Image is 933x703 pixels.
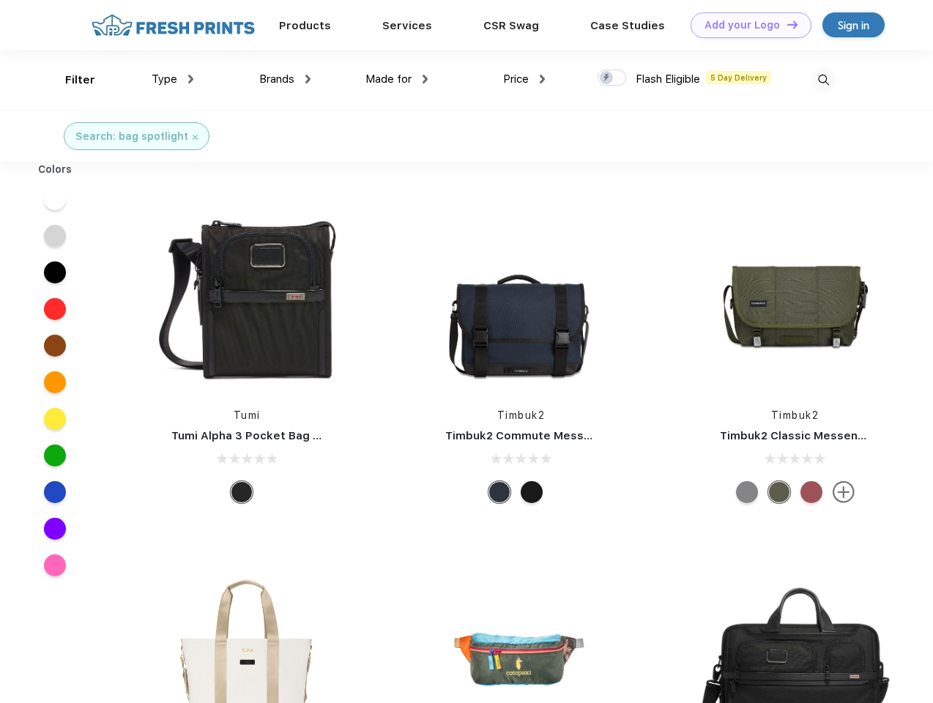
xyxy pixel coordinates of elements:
a: Tumi Alpha 3 Pocket Bag Small [171,429,343,442]
div: Eco Black [521,481,543,503]
span: Flash Eligible [636,72,700,86]
a: Timbuk2 Commute Messenger Bag [445,429,642,442]
img: more.svg [833,481,855,503]
span: Made for [365,72,412,86]
div: Colors [27,162,83,177]
img: dropdown.png [188,75,193,83]
img: func=resize&h=266 [423,198,618,393]
div: Eco Gunmetal [736,481,758,503]
img: filter_cancel.svg [193,135,198,140]
img: fo%20logo%202.webp [87,12,259,38]
img: dropdown.png [423,75,428,83]
img: dropdown.png [540,75,545,83]
div: Eco Army [768,481,790,503]
a: Timbuk2 [497,409,546,421]
a: Timbuk2 [771,409,819,421]
img: DT [787,21,798,29]
a: Products [279,19,331,32]
div: Search: bag spotlight [75,129,188,144]
img: dropdown.png [305,75,311,83]
span: 5 Day Delivery [706,71,771,84]
div: Add your Logo [705,19,780,31]
div: Filter [65,72,95,89]
a: Timbuk2 Classic Messenger Bag [720,429,902,442]
div: Black [231,481,253,503]
span: Type [152,72,177,86]
img: func=resize&h=266 [149,198,344,393]
img: func=resize&h=266 [698,198,893,393]
div: Eco Collegiate Red [800,481,822,503]
img: desktop_search.svg [811,68,836,92]
a: Sign in [822,12,885,37]
a: Tumi [234,409,261,421]
span: Brands [259,72,294,86]
div: Eco Nautical [488,481,510,503]
div: Sign in [838,17,869,34]
span: Price [503,72,529,86]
